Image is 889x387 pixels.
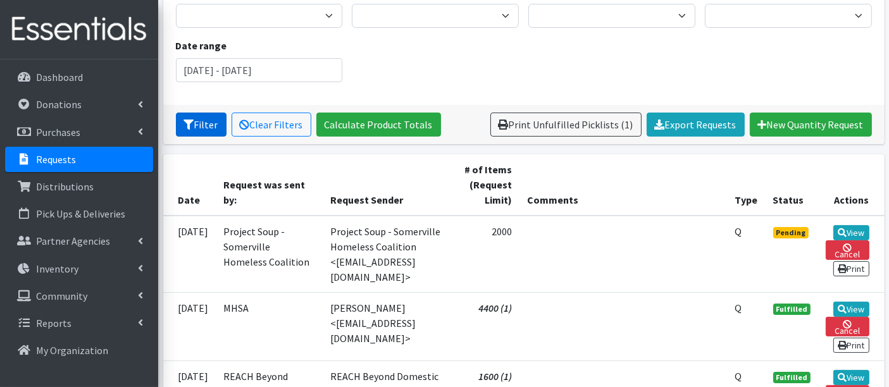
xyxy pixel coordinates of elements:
td: 4400 (1) [454,292,519,360]
a: New Quantity Request [750,113,872,137]
td: [PERSON_NAME] <[EMAIL_ADDRESS][DOMAIN_NAME]> [323,292,454,360]
a: Print Unfulfilled Picklists (1) [490,113,642,137]
td: Project Soup - Somerville Homeless Coalition [216,216,323,293]
a: Pick Ups & Deliveries [5,201,153,226]
p: Reports [36,317,71,329]
a: Calculate Product Totals [316,113,441,137]
abbr: Quantity [735,302,742,314]
th: Status [766,154,819,216]
th: Actions [818,154,884,216]
a: View [833,302,869,317]
th: Date [163,154,216,216]
p: Purchases [36,126,80,138]
p: Community [36,290,87,302]
span: Pending [773,227,809,238]
th: Comments [519,154,728,216]
a: Community [5,283,153,309]
p: Inventory [36,262,78,275]
td: 2000 [454,216,519,293]
span: Fulfilled [773,372,811,383]
td: [DATE] [163,292,216,360]
p: Requests [36,153,76,166]
a: View [833,370,869,385]
a: Requests [5,147,153,172]
a: Reports [5,310,153,336]
p: Distributions [36,180,94,193]
a: Cancel [826,240,869,260]
p: Partner Agencies [36,235,110,247]
button: Filter [176,113,227,137]
p: My Organization [36,344,108,357]
p: Pick Ups & Deliveries [36,207,125,220]
p: Donations [36,98,82,111]
a: View [833,225,869,240]
th: # of Items (Request Limit) [454,154,519,216]
span: Fulfilled [773,304,811,315]
td: MHSA [216,292,323,360]
a: My Organization [5,338,153,363]
a: Export Requests [647,113,745,137]
a: Donations [5,92,153,117]
th: Request was sent by: [216,154,323,216]
input: January 1, 2011 - December 31, 2011 [176,58,343,82]
a: Print [833,338,869,353]
th: Request Sender [323,154,454,216]
img: HumanEssentials [5,8,153,51]
td: Project Soup - Somerville Homeless Coalition <[EMAIL_ADDRESS][DOMAIN_NAME]> [323,216,454,293]
a: Dashboard [5,64,153,90]
a: Clear Filters [232,113,311,137]
label: Date range [176,38,227,53]
a: Distributions [5,174,153,199]
a: Partner Agencies [5,228,153,254]
a: Print [833,261,869,276]
p: Dashboard [36,71,83,83]
abbr: Quantity [735,225,742,238]
a: Inventory [5,256,153,281]
a: Purchases [5,120,153,145]
abbr: Quantity [735,370,742,383]
th: Type [728,154,766,216]
a: Cancel [826,317,869,336]
td: [DATE] [163,216,216,293]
